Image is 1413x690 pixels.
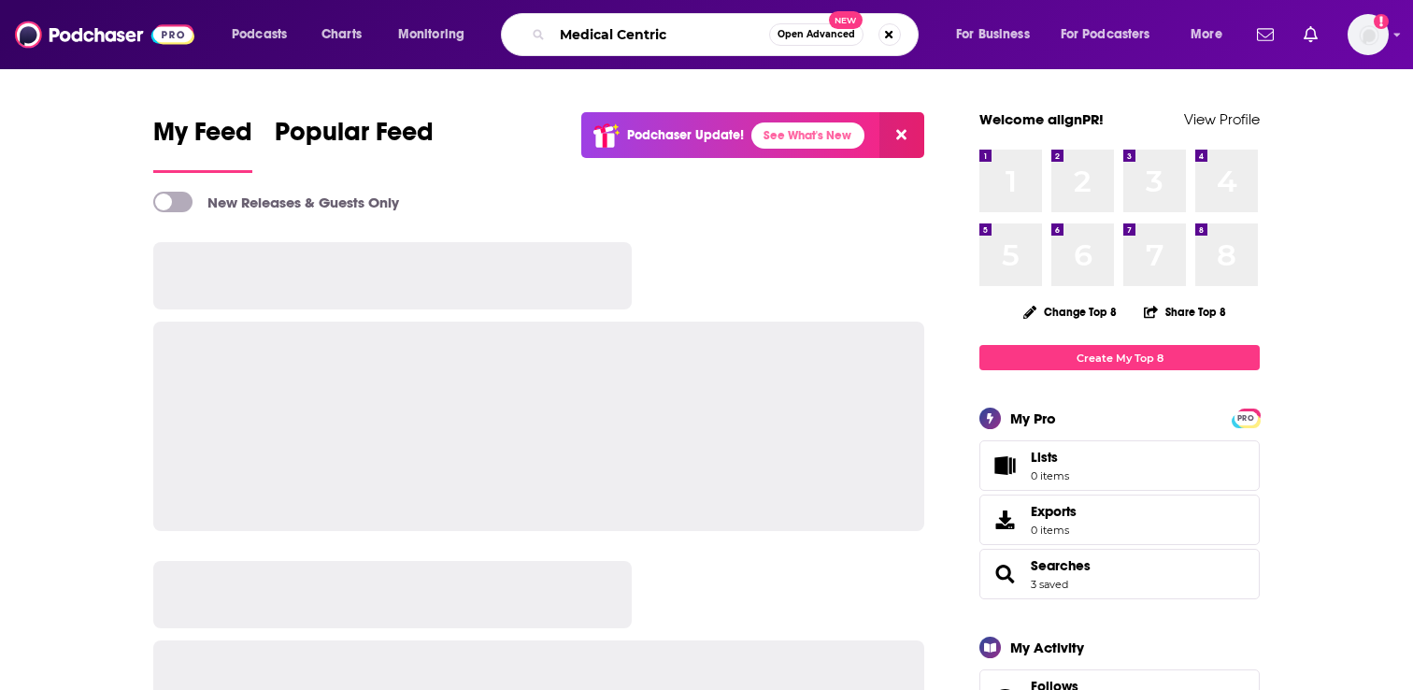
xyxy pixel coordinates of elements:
[943,20,1053,50] button: open menu
[1049,20,1177,50] button: open menu
[986,507,1023,533] span: Exports
[15,17,194,52] img: Podchaser - Follow, Share and Rate Podcasts
[275,116,434,159] span: Popular Feed
[1031,449,1058,466] span: Lists
[1184,110,1260,128] a: View Profile
[1235,410,1257,424] a: PRO
[1012,300,1128,323] button: Change Top 8
[956,22,1030,48] span: For Business
[153,116,252,159] span: My Feed
[986,453,1023,479] span: Lists
[769,23,863,46] button: Open AdvancedNew
[829,11,863,29] span: New
[1348,14,1389,55] img: User Profile
[1348,14,1389,55] span: Logged in as alignPR
[979,345,1260,370] a: Create My Top 8
[552,20,769,50] input: Search podcasts, credits, & more...
[519,13,936,56] div: Search podcasts, credits, & more...
[979,549,1260,599] span: Searches
[778,30,855,39] span: Open Advanced
[153,116,252,173] a: My Feed
[1374,14,1389,29] svg: Add a profile image
[1296,19,1325,50] a: Show notifications dropdown
[1010,639,1084,656] div: My Activity
[627,127,744,143] p: Podchaser Update!
[1031,469,1069,482] span: 0 items
[309,20,373,50] a: Charts
[1235,411,1257,425] span: PRO
[979,495,1260,545] a: Exports
[1031,449,1069,466] span: Lists
[385,20,489,50] button: open menu
[751,122,864,149] a: See What's New
[1348,14,1389,55] button: Show profile menu
[1031,503,1077,520] span: Exports
[232,22,287,48] span: Podcasts
[1143,294,1227,330] button: Share Top 8
[979,440,1260,491] a: Lists
[986,561,1023,587] a: Searches
[398,22,464,48] span: Monitoring
[219,20,311,50] button: open menu
[979,110,1104,128] a: Welcome alignPR!
[153,192,399,212] a: New Releases & Guests Only
[1031,557,1091,574] a: Searches
[321,22,362,48] span: Charts
[1061,22,1150,48] span: For Podcasters
[1191,22,1222,48] span: More
[1031,524,1077,537] span: 0 items
[1010,410,1056,427] div: My Pro
[1031,578,1068,591] a: 3 saved
[1177,20,1246,50] button: open menu
[1249,19,1281,50] a: Show notifications dropdown
[275,116,434,173] a: Popular Feed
